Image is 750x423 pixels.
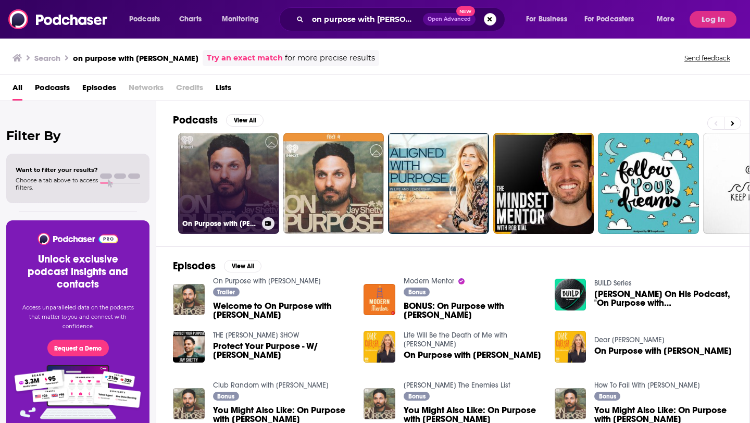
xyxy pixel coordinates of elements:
span: [PERSON_NAME] On His Podcast, "On Purpose with [PERSON_NAME]" [594,290,733,307]
img: Welcome to On Purpose with Jay Shetty [173,284,205,316]
img: Podchaser - Follow, Share and Rate Podcasts [8,9,108,29]
span: Bonus [408,289,426,295]
a: Life Will Be the Death of Me with Chelsea Handler [404,331,507,349]
span: On Purpose with [PERSON_NAME] [404,351,541,359]
h2: Episodes [173,259,216,272]
span: Charts [179,12,202,27]
a: Protect Your Purpose - W/ Jay Shetty [213,342,352,359]
a: All [12,79,22,101]
div: Search podcasts, credits, & more... [289,7,515,31]
h3: on purpose with [PERSON_NAME] [73,53,198,63]
a: Modern Mentor [404,277,454,285]
img: On Purpose with Jay Shetty [555,331,586,363]
a: Lists [216,79,231,101]
h2: Filter By [6,128,149,143]
button: Log In [690,11,736,28]
span: Protect Your Purpose - W/ [PERSON_NAME] [213,342,352,359]
a: On Purpose with Jay Shetty [404,351,541,359]
a: BONUS: On Purpose with Jay Shetty [404,302,542,319]
a: Club Random with Bill Maher [213,381,329,390]
h3: On Purpose with [PERSON_NAME] [182,219,258,228]
button: open menu [122,11,173,28]
button: Send feedback [681,54,733,63]
button: open menu [215,11,272,28]
img: Pro Features [11,365,145,420]
span: Bonus [217,393,234,400]
input: Search podcasts, credits, & more... [308,11,423,28]
h2: Podcasts [173,114,218,127]
span: BONUS: On Purpose with [PERSON_NAME] [404,302,542,319]
span: Choose a tab above to access filters. [16,177,98,191]
a: Jay Shetty On His Podcast, "On Purpose with Jay Shetty" [594,290,733,307]
img: Protect Your Purpose - W/ Jay Shetty [173,331,205,363]
span: Trailer [217,289,235,295]
a: On Purpose with Jay Shetty [594,346,732,355]
span: Welcome to On Purpose with [PERSON_NAME] [213,302,352,319]
span: Want to filter your results? [16,166,98,173]
a: Charts [172,11,208,28]
span: For Podcasters [584,12,634,27]
span: Credits [176,79,203,101]
button: open menu [649,11,687,28]
a: Rick Wilson's The Enemies List [404,381,510,390]
span: For Business [526,12,567,27]
h3: Unlock exclusive podcast insights and contacts [19,253,137,291]
a: BUILD Series [594,279,632,288]
p: Access unparalleled data on the podcasts that matter to you and connect with confidence. [19,303,137,331]
img: Jay Shetty On His Podcast, "On Purpose with Jay Shetty" [555,279,586,310]
span: Podcasts [129,12,160,27]
span: for more precise results [285,52,375,64]
button: Request a Demo [47,340,109,356]
span: New [456,6,475,16]
span: Monitoring [222,12,259,27]
span: More [657,12,674,27]
a: On Purpose with Jay Shetty [213,277,321,285]
img: You Might Also Like: On Purpose with Jay Shetty [555,388,586,420]
button: View All [224,260,261,272]
img: You Might Also Like: On Purpose with Jay Shetty [173,388,205,420]
h3: Search [34,53,60,63]
button: open menu [519,11,580,28]
span: Networks [129,79,164,101]
a: How To Fail With Elizabeth Day [594,381,700,390]
button: Open AdvancedNew [423,13,476,26]
span: Open Advanced [428,17,471,22]
button: View All [226,114,264,127]
img: You Might Also Like: On Purpose with Jay Shetty [364,388,395,420]
img: On Purpose with Jay Shetty [364,331,395,363]
a: Episodes [82,79,116,101]
span: Bonus [408,393,426,400]
a: On Purpose with [PERSON_NAME] [178,133,279,234]
a: Try an exact match [207,52,283,64]
a: Dear Chelsea [594,335,665,344]
a: THE ED MYLETT SHOW [213,331,299,340]
span: Bonus [599,393,616,400]
img: Podchaser - Follow, Share and Rate Podcasts [37,233,119,245]
a: EpisodesView All [173,259,261,272]
img: BONUS: On Purpose with Jay Shetty [364,284,395,316]
button: open menu [578,11,649,28]
a: PodcastsView All [173,114,264,127]
a: Podcasts [35,79,70,101]
a: Welcome to On Purpose with Jay Shetty [213,302,352,319]
span: On Purpose with [PERSON_NAME] [594,346,732,355]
